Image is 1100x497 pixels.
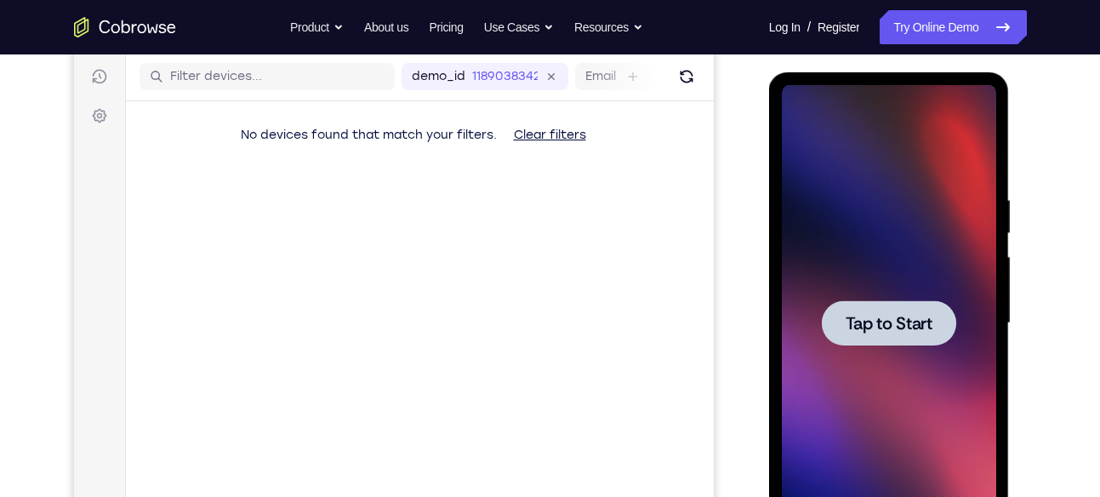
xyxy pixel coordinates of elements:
[167,116,423,130] span: No devices found that match your filters.
[574,10,643,44] button: Resources
[769,10,801,44] a: Log In
[807,17,811,37] span: /
[426,106,526,140] button: Clear filters
[77,243,163,260] span: Tap to Start
[364,10,408,44] a: About us
[880,10,1026,44] a: Try Online Demo
[338,56,391,73] label: demo_id
[511,56,542,73] label: Email
[429,10,463,44] a: Pricing
[96,56,311,73] input: Filter devices...
[484,10,554,44] button: Use Cases
[74,17,176,37] a: Go to the home page
[599,51,626,78] button: Refresh
[290,10,344,44] button: Product
[53,228,187,273] button: Tap to Start
[818,10,859,44] a: Register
